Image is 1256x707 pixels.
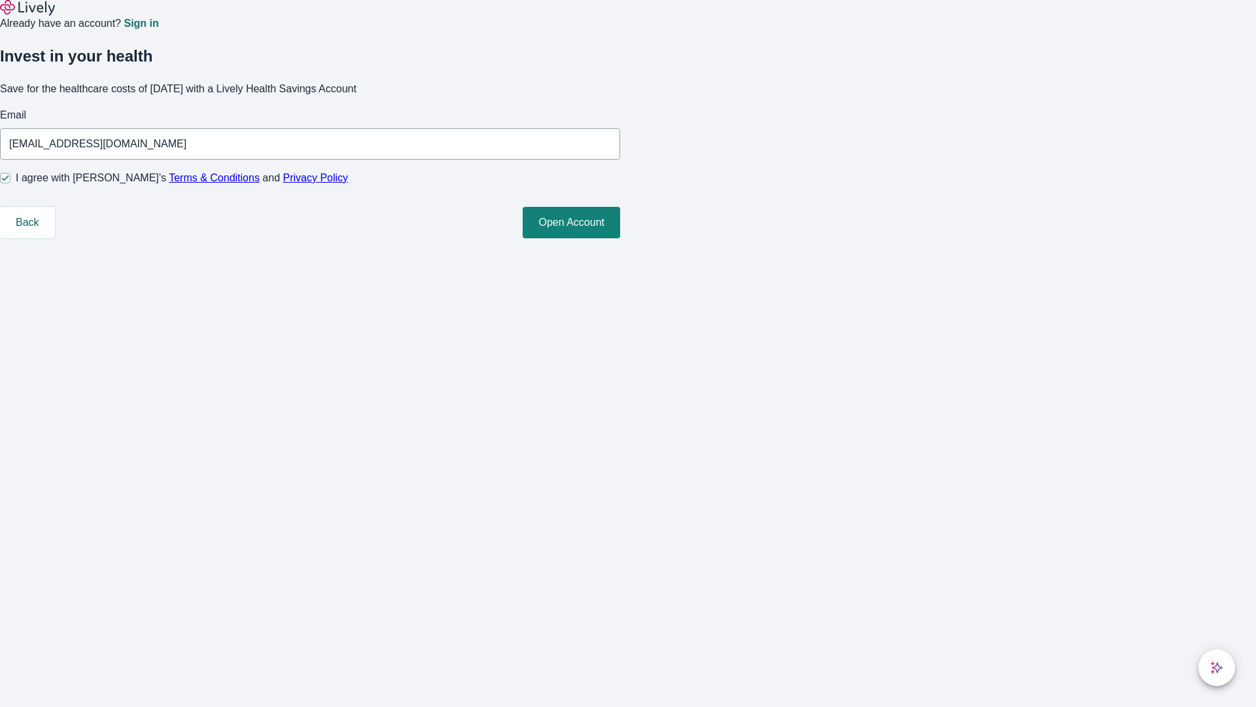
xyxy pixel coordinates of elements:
a: Privacy Policy [283,172,349,183]
svg: Lively AI Assistant [1210,661,1223,674]
button: Open Account [523,207,620,238]
span: I agree with [PERSON_NAME]’s and [16,170,348,186]
a: Terms & Conditions [169,172,260,183]
a: Sign in [124,18,158,29]
button: chat [1198,649,1235,686]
